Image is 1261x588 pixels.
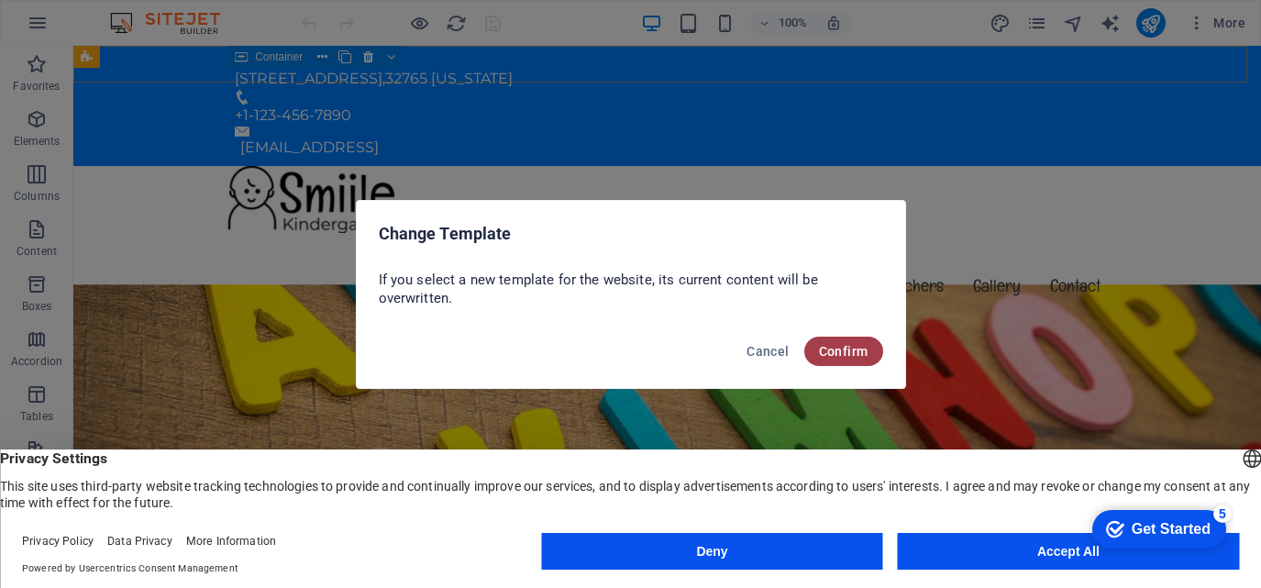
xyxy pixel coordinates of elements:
[819,344,868,359] span: Confirm
[804,337,883,366] button: Confirm
[379,223,883,245] h2: Change Template
[739,337,796,366] button: Cancel
[379,271,883,307] p: If you select a new template for the website, its current content will be overwritten.
[136,4,154,22] div: 5
[54,20,133,37] div: Get Started
[747,344,789,359] span: Cancel
[15,9,149,48] div: Get Started 5 items remaining, 0% complete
